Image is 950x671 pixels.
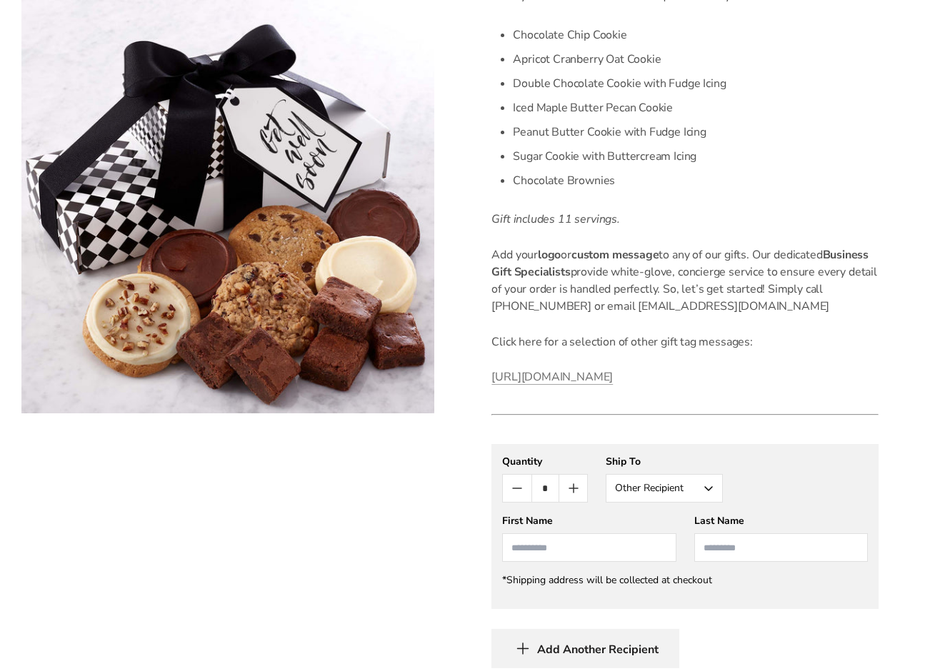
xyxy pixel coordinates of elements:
div: First Name [502,514,676,528]
div: *Shipping address will be collected at checkout [502,573,868,587]
a: [URL][DOMAIN_NAME] [491,369,613,385]
input: Last Name [694,533,868,562]
strong: logo [538,247,561,263]
div: Last Name [694,514,868,528]
li: Peanut Butter Cookie with Fudge Icing [513,120,879,144]
iframe: Sign Up via Text for Offers [11,617,148,660]
button: Add Another Recipient [491,629,679,668]
button: Count minus [503,475,531,502]
div: Ship To [606,455,723,468]
strong: Business Gift Specialists [491,247,869,280]
li: Iced Maple Butter Pecan Cookie [513,96,879,120]
span: to any of our gifts. Our dedicated [659,247,822,263]
span: or [561,247,571,263]
strong: custom message [571,247,659,263]
li: Sugar Cookie with Buttercream Icing [513,144,879,168]
li: Apricot Cranberry Oat Cookie [513,47,879,71]
li: Chocolate Brownies [513,168,879,193]
gfm-form: New recipient [491,444,879,609]
li: Chocolate Chip Cookie [513,23,879,47]
button: Other Recipient [606,474,723,503]
span: provide white-glove, concierge service to ensure every detail of your order is handled perfectly.... [491,264,876,314]
span: Add your [491,247,538,263]
span: Click here for a selection of other gift tag messages: [491,334,753,350]
input: First Name [502,533,676,562]
span: Add Another Recipient [537,642,659,657]
em: Gift includes 11 servings. [491,211,619,227]
input: Quantity [531,475,559,502]
li: Double Chocolate Cookie with Fudge Icing [513,71,879,96]
button: Count plus [559,475,587,502]
div: Quantity [502,455,588,468]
